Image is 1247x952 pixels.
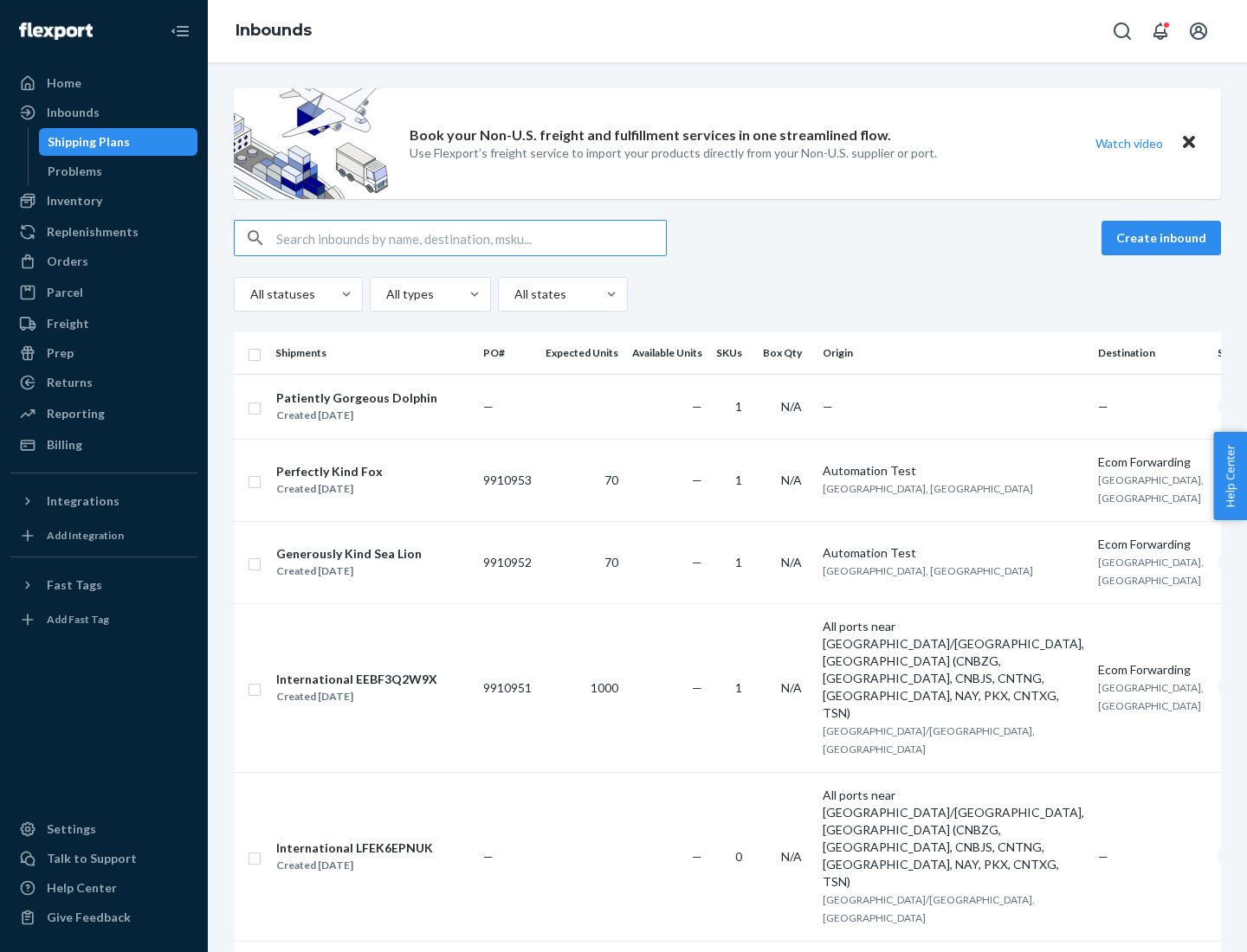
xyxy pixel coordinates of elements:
[249,286,250,303] input: All statuses
[10,487,197,515] button: Integrations
[10,187,197,215] a: Inventory
[47,405,105,422] div: Reporting
[1213,432,1247,520] button: Help Center
[276,221,666,255] input: Search inbounds by name, destination, msku...
[48,133,130,151] div: Shipping Plans
[1178,131,1200,156] button: Close
[1098,681,1204,712] span: [GEOGRAPHIC_DATA], [GEOGRAPHIC_DATA]
[47,820,96,838] div: Settings
[709,332,756,374] th: SKUs
[816,332,1091,374] th: Origin
[10,874,197,902] a: Help Center
[476,521,539,603] td: 9910952
[735,849,742,864] span: 0
[781,849,802,864] span: N/A
[47,374,93,391] div: Returns
[692,473,702,487] span: —
[1105,14,1140,48] button: Open Search Box
[19,23,93,40] img: Flexport logo
[10,522,197,550] a: Add Integration
[39,158,198,185] a: Problems
[268,332,476,374] th: Shipments
[539,332,625,374] th: Expected Units
[823,462,1084,479] div: Automation Test
[823,564,1033,577] span: [GEOGRAPHIC_DATA], [GEOGRAPHIC_DATA]
[1091,332,1211,374] th: Destination
[1098,661,1204,679] div: Ecom Forwarding
[10,369,197,396] a: Returns
[276,407,437,424] div: Created [DATE]
[276,857,433,874] div: Created [DATE]
[756,332,816,374] th: Box Qty
[47,879,117,897] div: Help Center
[222,6,326,56] ol: breadcrumbs
[47,576,102,594] div: Fast Tags
[1084,131,1174,156] button: Watch video
[781,473,802,487] span: N/A
[735,680,742,695] span: 1
[823,544,1084,562] div: Automation Test
[10,815,197,843] a: Settings
[47,223,139,241] div: Replenishments
[781,399,802,414] span: N/A
[1143,14,1178,48] button: Open notifications
[781,555,802,569] span: N/A
[10,310,197,338] a: Freight
[47,344,74,362] div: Prep
[47,909,131,926] div: Give Feedback
[1098,473,1204,505] span: [GEOGRAPHIC_DATA], [GEOGRAPHIC_DATA]
[823,618,1084,722] div: All ports near [GEOGRAPHIC_DATA]/[GEOGRAPHIC_DATA], [GEOGRAPHIC_DATA] (CNBZG, [GEOGRAPHIC_DATA], ...
[483,849,494,864] span: —
[384,286,386,303] input: All types
[735,473,742,487] span: 1
[1098,536,1204,553] div: Ecom Forwarding
[692,680,702,695] span: —
[781,680,802,695] span: N/A
[1102,221,1221,255] button: Create inbound
[410,125,891,145] p: Book your Non-U.S. freight and fulfillment services in one streamlined flow.
[1098,453,1204,471] div: Ecom Forwarding
[236,21,312,40] a: Inbounds
[276,688,437,705] div: Created [DATE]
[47,253,88,270] div: Orders
[483,399,494,414] span: —
[735,399,742,414] span: 1
[513,286,514,303] input: All states
[692,399,702,414] span: —
[591,680,618,695] span: 1000
[47,284,83,301] div: Parcel
[1098,556,1204,587] span: [GEOGRAPHIC_DATA], [GEOGRAPHIC_DATA]
[10,69,197,97] a: Home
[276,839,433,857] div: International LFEK6EPNUK
[604,555,618,569] span: 70
[10,339,197,367] a: Prep
[823,724,1035,756] span: [GEOGRAPHIC_DATA]/[GEOGRAPHIC_DATA], [GEOGRAPHIC_DATA]
[163,14,197,48] button: Close Navigation
[10,845,197,872] a: Talk to Support
[47,436,82,453] div: Billing
[10,400,197,428] a: Reporting
[48,163,102,180] div: Problems
[10,904,197,931] button: Give Feedback
[10,248,197,275] a: Orders
[476,332,539,374] th: PO#
[10,606,197,634] a: Add Fast Tag
[823,399,833,414] span: —
[10,571,197,599] button: Fast Tags
[276,463,383,480] div: Perfectly Kind Fox
[276,545,422,563] div: Generously Kind Sea Lion
[10,279,197,306] a: Parcel
[39,128,198,156] a: Shipping Plans
[47,492,120,510] div: Integrations
[1181,14,1216,48] button: Open account menu
[823,482,1033,495] span: [GEOGRAPHIC_DATA], [GEOGRAPHIC_DATA]
[410,145,937,162] p: Use Flexport’s freight service to import your products directly from your Non-U.S. supplier or port.
[276,563,422,580] div: Created [DATE]
[823,893,1035,924] span: [GEOGRAPHIC_DATA]/[GEOGRAPHIC_DATA], [GEOGRAPHIC_DATA]
[47,528,124,543] div: Add Integration
[476,439,539,521] td: 9910953
[276,480,383,498] div: Created [DATE]
[47,192,102,209] div: Inventory
[692,555,702,569] span: —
